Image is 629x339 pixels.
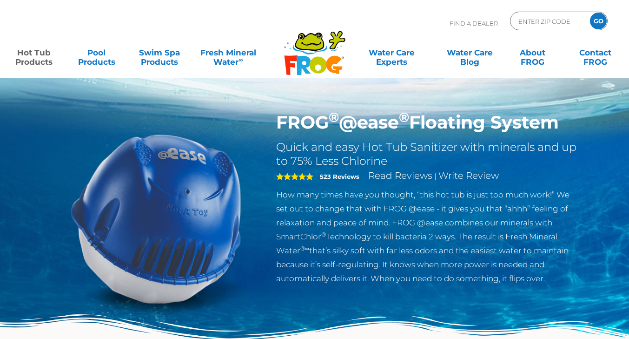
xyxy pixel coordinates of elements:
strong: 523 Reviews [320,173,359,180]
a: PoolProducts [72,43,121,62]
a: Swim SpaProducts [135,43,184,62]
p: Find A Dealer [450,12,498,35]
a: AboutFROG [508,43,557,62]
sup: ® [321,231,326,238]
sup: ® [399,109,409,125]
span: 5 [276,173,313,180]
sup: ®∞ [300,245,309,252]
a: Read Reviews [368,170,432,181]
a: Water CareExperts [352,43,431,62]
a: Fresh MineralWater∞ [198,43,258,62]
sup: ® [329,109,339,125]
a: Write Review [438,170,499,181]
a: Water CareBlog [445,43,494,62]
sup: ∞ [238,56,243,63]
h1: FROG @ease Floating System [276,112,580,133]
h2: Quick and easy Hot Tub Sanitizer with minerals and up to 75% Less Chlorine [276,140,580,168]
span: | [434,172,437,181]
img: Frog Products Logo [279,19,351,75]
a: ContactFROG [571,43,620,62]
p: How many times have you thought, “this hot tub is just too much work!” We set out to change that ... [276,188,580,285]
input: GO [590,13,607,29]
a: Hot TubProducts [9,43,58,62]
img: hot-tub-product-atease-system.png [50,112,263,325]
